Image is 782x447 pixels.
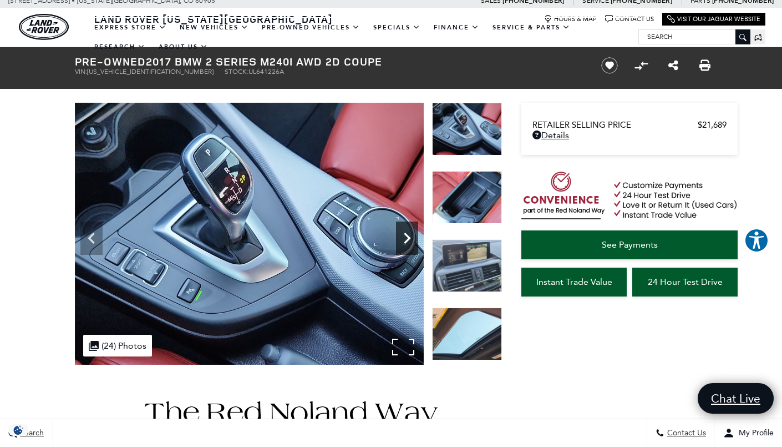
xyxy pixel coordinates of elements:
span: [US_VEHICLE_IDENTIFICATION_NUMBER] [87,68,214,76]
span: Contact Us [664,429,706,438]
div: Privacy Settings [6,424,31,436]
a: Chat Live [698,383,774,414]
span: Instant Trade Value [536,277,612,287]
a: Pre-Owned Vehicles [255,18,367,37]
a: See Payments [521,230,738,259]
a: New Vehicles [173,18,255,37]
a: Research [88,37,152,57]
a: Finance [427,18,486,37]
a: Retailer Selling Price $21,689 [532,120,727,130]
a: Hours & Map [544,15,597,23]
button: Explore your accessibility options [744,228,769,253]
img: Used 2017 Alpine White BMW M240i image 15 [432,103,502,155]
span: VIN: [75,68,87,76]
a: Service & Parts [486,18,577,37]
a: EXPRESS STORE [88,18,173,37]
img: Used 2017 Alpine White BMW M240i image 16 [432,171,502,224]
span: See Payments [602,239,658,250]
a: Share this Pre-Owned 2017 BMW 2 Series M240i AWD 2D Coupe [668,59,678,72]
a: Specials [367,18,427,37]
img: Used 2017 Alpine White BMW M240i image 18 [432,308,502,360]
a: Land Rover [US_STATE][GEOGRAPHIC_DATA] [88,12,339,26]
span: Stock: [225,68,248,76]
button: Open user profile menu [715,419,782,447]
a: Contact Us [605,15,654,23]
img: Used 2017 Alpine White BMW M240i image 17 [432,239,502,292]
div: Previous [80,222,103,255]
div: Next [396,222,418,255]
span: My Profile [734,429,774,438]
a: Print this Pre-Owned 2017 BMW 2 Series M240i AWD 2D Coupe [699,59,710,72]
img: Land Rover [19,14,69,40]
a: Details [532,130,727,140]
a: About Us [152,37,215,57]
h1: 2017 BMW 2 Series M240i AWD 2D Coupe [75,56,582,68]
nav: Main Navigation [88,18,638,57]
span: Retailer Selling Price [532,120,698,130]
span: 24 Hour Test Drive [648,277,723,287]
img: Used 2017 Alpine White BMW M240i image 15 [75,103,424,365]
a: land-rover [19,14,69,40]
a: Instant Trade Value [521,268,627,297]
strong: Pre-Owned [75,54,146,69]
a: Visit Our Jaguar Website [667,15,760,23]
div: (24) Photos [83,335,152,356]
a: 24 Hour Test Drive [632,268,738,297]
span: $21,689 [698,120,727,130]
input: Search [639,30,750,43]
span: Chat Live [705,391,766,406]
span: UL641226A [248,68,284,76]
button: Save vehicle [597,57,622,74]
aside: Accessibility Help Desk [744,228,769,255]
span: Land Rover [US_STATE][GEOGRAPHIC_DATA] [94,12,333,26]
button: Compare Vehicle [633,57,649,74]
